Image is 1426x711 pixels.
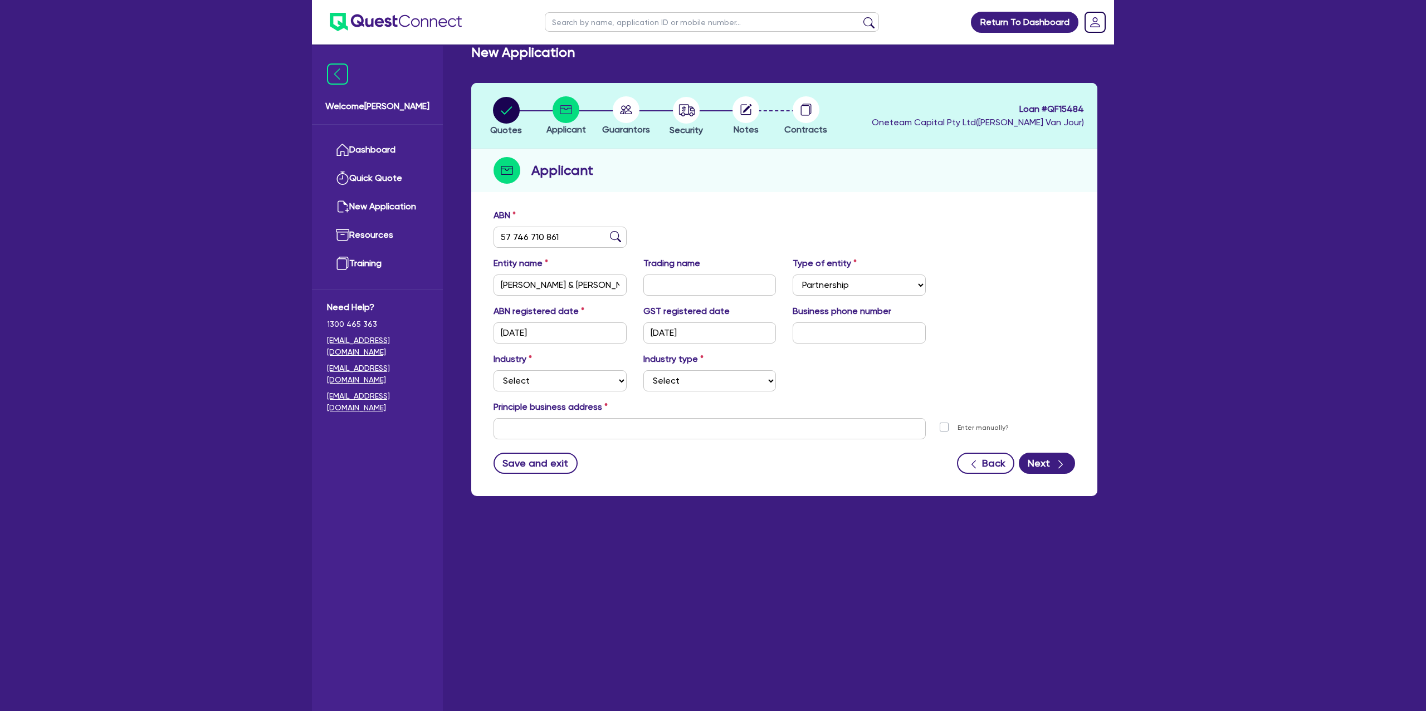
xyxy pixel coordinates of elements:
[494,400,608,414] label: Principle business address
[1081,8,1110,37] a: Dropdown toggle
[327,136,428,164] a: Dashboard
[1019,453,1075,474] button: Next
[872,117,1084,128] span: Oneteam Capital Pty Ltd ( [PERSON_NAME] Van Jour )
[325,100,429,113] span: Welcome [PERSON_NAME]
[546,124,586,135] span: Applicant
[602,124,650,135] span: Guarantors
[669,96,704,138] button: Security
[336,171,349,185] img: quick-quote
[327,164,428,193] a: Quick Quote
[494,209,516,222] label: ABN
[545,12,879,32] input: Search by name, application ID or mobile number...
[336,200,349,213] img: new-application
[494,257,548,270] label: Entity name
[610,231,621,242] img: abn-lookup icon
[327,390,428,414] a: [EMAIL_ADDRESS][DOMAIN_NAME]
[471,45,575,61] h2: New Application
[793,257,857,270] label: Type of entity
[494,157,520,184] img: step-icon
[793,305,891,318] label: Business phone number
[327,63,348,85] img: icon-menu-close
[494,453,578,474] button: Save and exit
[327,335,428,358] a: [EMAIL_ADDRESS][DOMAIN_NAME]
[327,221,428,249] a: Resources
[490,125,522,135] span: Quotes
[336,257,349,270] img: training
[494,352,532,366] label: Industry
[531,160,593,180] h2: Applicant
[784,124,827,135] span: Contracts
[336,228,349,242] img: resources
[490,96,522,138] button: Quotes
[643,322,777,344] input: DD / MM / YYYY
[327,193,428,221] a: New Application
[327,249,428,278] a: Training
[872,102,1084,116] span: Loan # QF15484
[971,12,1078,33] a: Return To Dashboard
[957,453,1014,474] button: Back
[643,305,730,318] label: GST registered date
[494,305,584,318] label: ABN registered date
[327,362,428,386] a: [EMAIL_ADDRESS][DOMAIN_NAME]
[327,301,428,314] span: Need Help?
[734,124,759,135] span: Notes
[327,318,428,330] span: 1300 465 363
[643,257,700,270] label: Trading name
[643,352,704,366] label: Industry type
[330,13,462,31] img: quest-connect-logo-blue
[670,125,703,135] span: Security
[494,322,627,344] input: DD / MM / YYYY
[958,423,1009,433] label: Enter manually?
